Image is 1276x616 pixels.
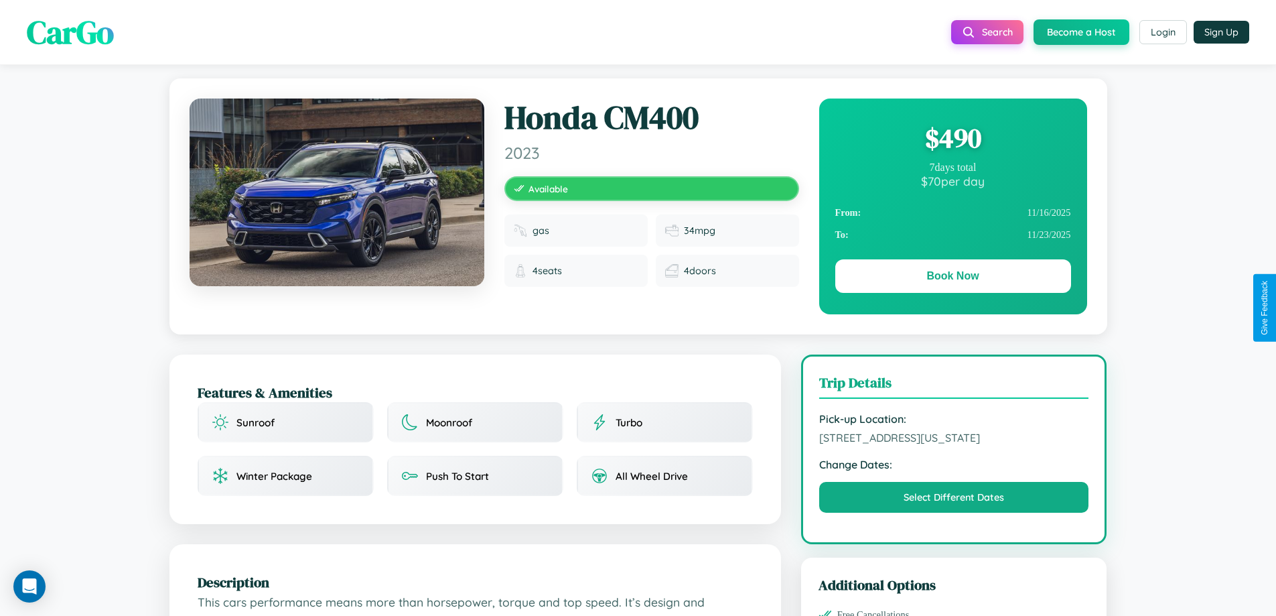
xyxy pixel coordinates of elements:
[982,26,1013,38] span: Search
[27,10,114,54] span: CarGo
[819,412,1089,426] strong: Pick-up Location:
[533,265,562,277] span: 4 seats
[504,143,799,163] span: 2023
[819,458,1089,471] strong: Change Dates:
[1260,281,1269,335] div: Give Feedback
[616,416,642,429] span: Turbo
[835,229,849,241] strong: To:
[835,162,1071,174] div: 7 days total
[426,416,472,429] span: Moonroof
[835,174,1071,188] div: $ 70 per day
[819,575,1090,595] h3: Additional Options
[819,431,1089,444] span: [STREET_ADDRESS][US_STATE]
[835,224,1071,246] div: 11 / 23 / 2025
[951,20,1023,44] button: Search
[684,265,716,277] span: 4 doors
[514,264,527,278] img: Seats
[616,470,688,483] span: All Wheel Drive
[504,99,799,137] h1: Honda CM400
[533,225,549,237] span: gas
[1034,19,1129,45] button: Become a Host
[198,572,753,592] h2: Description
[514,224,527,237] img: Fuel type
[236,470,312,483] span: Winter Package
[426,470,489,483] span: Push To Start
[665,224,679,237] img: Fuel efficiency
[835,207,861,219] strong: From:
[236,416,275,429] span: Sunroof
[528,183,568,194] span: Available
[13,570,46,603] div: Open Intercom Messenger
[819,373,1089,399] h3: Trip Details
[819,482,1089,513] button: Select Different Dates
[198,383,753,402] h2: Features & Amenities
[1194,21,1249,44] button: Sign Up
[1139,20,1187,44] button: Login
[190,99,484,286] img: Honda CM400 2023
[835,259,1071,293] button: Book Now
[835,202,1071,224] div: 11 / 16 / 2025
[835,120,1071,156] div: $ 490
[684,225,715,237] span: 34 mpg
[665,264,679,278] img: Doors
